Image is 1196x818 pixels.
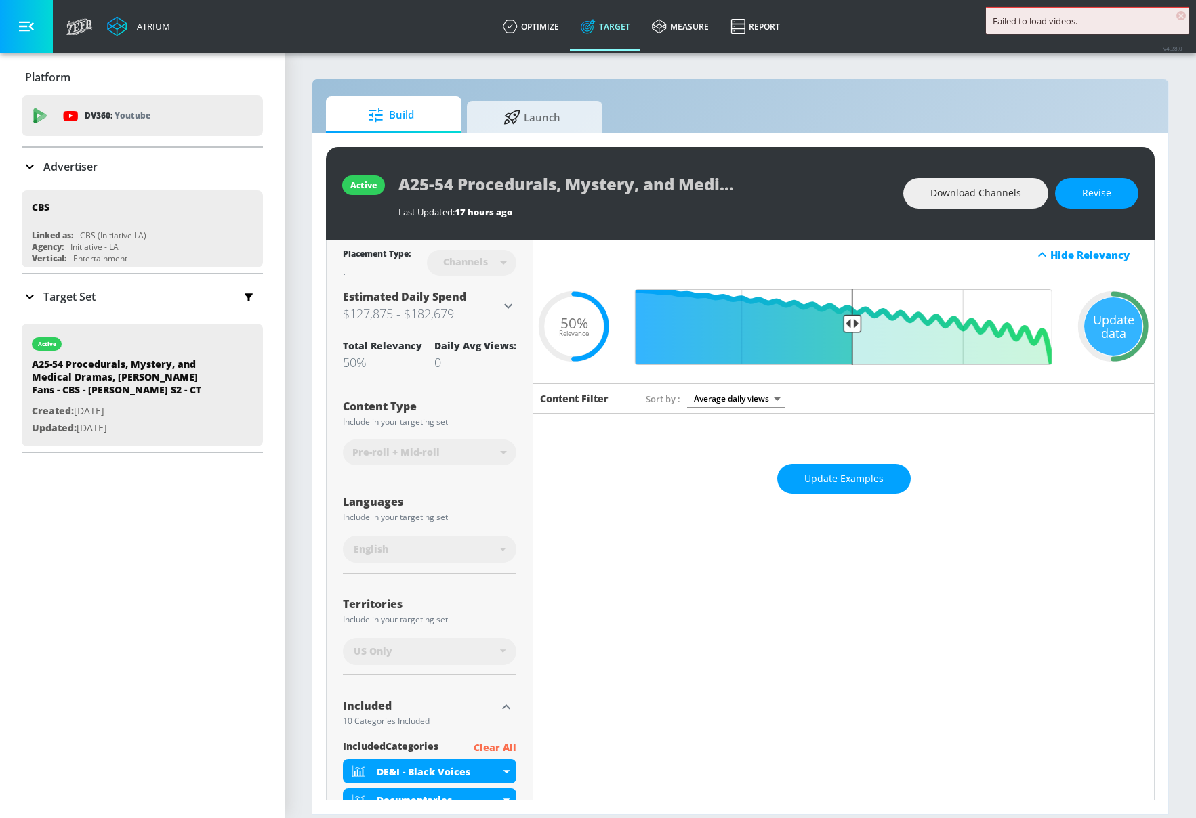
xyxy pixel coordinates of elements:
[343,759,516,783] div: DE&I - Black Voices
[993,15,1182,27] div: Failed to load videos.
[343,717,496,725] div: 10 Categories Included
[343,700,496,711] div: Included
[474,739,516,756] p: Clear All
[32,420,222,437] p: [DATE]
[687,389,785,408] div: Average daily views
[107,16,170,37] a: Atrium
[32,200,49,213] div: CBS
[343,496,516,507] div: Languages
[343,289,466,304] span: Estimated Daily Spend
[720,2,791,51] a: Report
[43,159,98,174] p: Advertiser
[343,248,411,262] div: Placement Type:
[559,330,589,337] span: Relevance
[1050,248,1147,261] div: Hide Relevancy
[1055,178,1138,209] button: Revise
[352,446,440,459] span: Pre-roll + Mid-roll
[533,240,1154,270] div: Hide Relevancy
[354,645,392,658] span: US Only
[32,403,222,420] p: [DATE]
[343,599,516,609] div: Territories
[455,206,512,218] span: 17 hours ago
[115,108,150,123] p: Youtube
[38,341,56,347] div: active
[343,418,516,426] div: Include in your targeting set
[25,70,70,85] p: Platform
[73,253,127,264] div: Entertainment
[22,148,263,186] div: Advertiser
[377,794,500,806] div: Documentaries
[343,788,516,813] div: Documentaries
[85,108,150,123] p: DV360:
[343,401,516,412] div: Content Type
[32,253,66,264] div: Vertical:
[343,513,516,521] div: Include in your targeting set
[436,256,495,267] div: Channels
[343,536,516,563] div: English
[560,316,588,330] span: 50%
[343,616,516,624] div: Include in your targeting set
[398,206,890,218] div: Last Updated:
[32,230,73,241] div: Linked as:
[343,304,500,323] h3: $127,875 - $182,679
[1176,11,1186,20] span: ×
[377,765,500,778] div: DE&I - Black Voices
[22,190,263,267] div: CBSLinked as:CBS (Initiative LA)Agency:Initiative - LAVertical:Entertainment
[804,471,884,488] span: Update Examples
[70,241,119,253] div: Initiative - LA
[131,20,170,33] div: Atrium
[343,739,438,756] span: included Categories
[22,95,263,136] div: DV360: Youtube
[32,404,74,417] span: Created:
[540,392,609,405] h6: Content Filter
[903,178,1048,209] button: Download Channels
[343,289,516,323] div: Estimated Daily Spend$127,875 - $182,679
[434,354,516,370] div: 0
[434,339,516,352] div: Daily Avg Views:
[22,58,263,96] div: Platform
[22,324,263,446] div: activeA25-54 Procedurals, Mystery, and Medical Dramas, [PERSON_NAME] Fans - CBS - [PERSON_NAME] S...
[492,2,570,51] a: optimize
[343,354,422,370] div: 50%
[777,464,911,494] button: Update Examples
[350,179,377,191] div: active
[343,339,422,352] div: Total Relevancy
[646,393,680,405] span: Sort by
[480,101,583,133] span: Launch
[1082,185,1111,202] span: Revise
[930,185,1021,202] span: Download Channels
[32,358,222,403] div: A25-54 Procedurals, Mystery, and Medical Dramas, [PERSON_NAME] Fans - CBS - [PERSON_NAME] S2 - CT
[343,638,516,665] div: US Only
[32,241,64,253] div: Agency:
[1084,297,1142,356] div: Update data
[43,289,96,304] p: Target Set
[32,421,77,434] span: Updated:
[570,2,641,51] a: Target
[354,542,388,556] span: English
[22,274,263,319] div: Target Set
[1163,45,1182,52] span: v 4.28.0
[628,289,1059,365] input: Final Threshold
[339,99,442,131] span: Build
[641,2,720,51] a: measure
[80,230,146,241] div: CBS (Initiative LA)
